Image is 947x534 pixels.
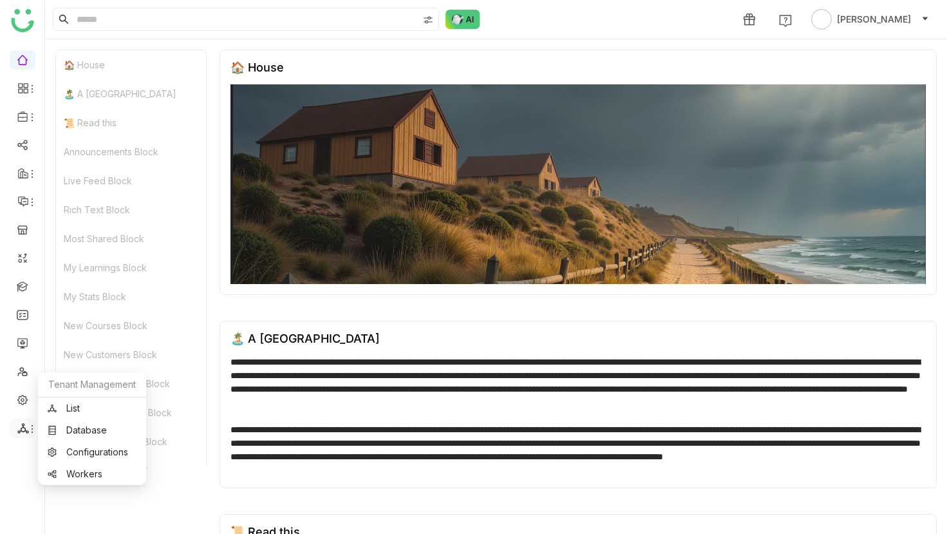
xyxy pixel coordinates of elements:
[809,9,932,30] button: [PERSON_NAME]
[230,84,926,284] img: 68553b2292361c547d91f02a
[56,108,206,137] div: 📜 Read this
[48,470,136,479] a: Workers
[56,224,206,253] div: Most Shared Block
[38,372,146,397] div: Tenant Management
[48,448,136,457] a: Configurations
[56,166,206,195] div: Live Feed Block
[811,9,832,30] img: avatar
[56,253,206,282] div: My Learnings Block
[56,340,206,369] div: New Customers Block
[230,332,380,345] div: 🏝️ A [GEOGRAPHIC_DATA]
[837,12,911,26] span: [PERSON_NAME]
[48,426,136,435] a: Database
[56,50,206,79] div: 🏠 House
[779,14,792,27] img: help.svg
[230,61,284,74] div: 🏠 House
[48,404,136,413] a: List
[56,195,206,224] div: Rich Text Block
[56,282,206,311] div: My Stats Block
[56,311,206,340] div: New Courses Block
[423,15,433,25] img: search-type.svg
[56,79,206,108] div: 🏝️ A [GEOGRAPHIC_DATA]
[11,9,34,32] img: logo
[56,137,206,166] div: Announcements Block
[445,10,480,29] img: ask-buddy-normal.svg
